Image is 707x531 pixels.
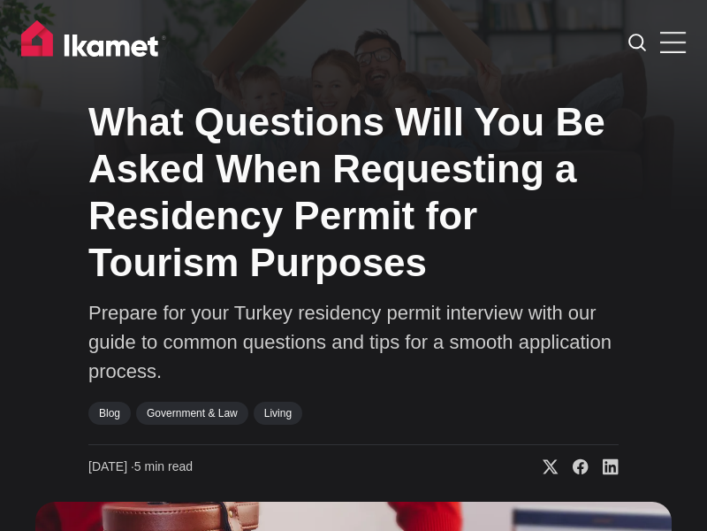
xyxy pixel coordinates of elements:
time: 5 min read [88,458,193,476]
a: Government & Law [136,402,248,425]
h1: What Questions Will You Be Asked When Requesting a Residency Permit for Tourism Purposes [88,99,619,286]
a: Share on Linkedin [589,458,619,476]
a: Share on Facebook [559,458,589,476]
a: Living [254,402,302,425]
img: Ikamet home [21,20,166,65]
a: Share on X [528,458,559,476]
span: [DATE] ∙ [88,459,134,473]
p: Prepare for your Turkey residency permit interview with our guide to common questions and tips fo... [88,298,619,386]
a: Blog [88,402,131,425]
